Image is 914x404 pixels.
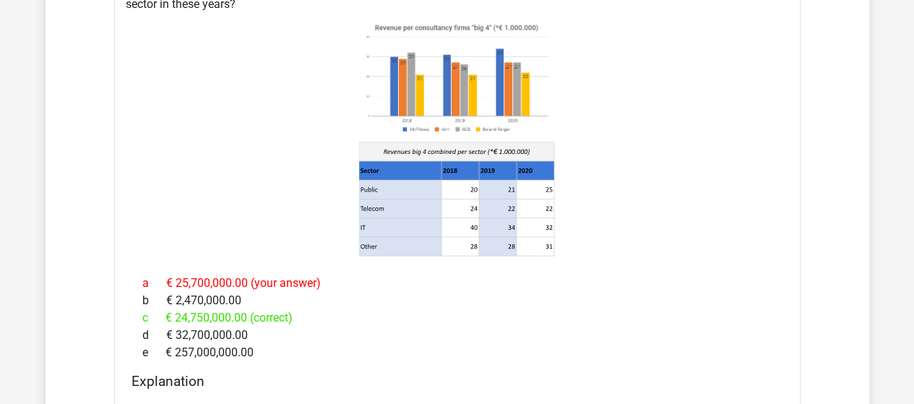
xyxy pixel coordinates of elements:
div: € 25,700,000.00 (your answer) [132,275,783,292]
span: b [142,292,166,309]
h4: Explanation [132,373,783,390]
div: € 257,000,000.00 [132,344,783,361]
span: e [142,344,165,361]
span: c [142,309,165,327]
span: a [142,275,166,292]
span: d [142,327,166,344]
div: € 2,470,000.00 [132,292,783,309]
div: € 32,700,000.00 [132,327,783,344]
div: € 24,750,000.00 (correct) [132,309,783,327]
